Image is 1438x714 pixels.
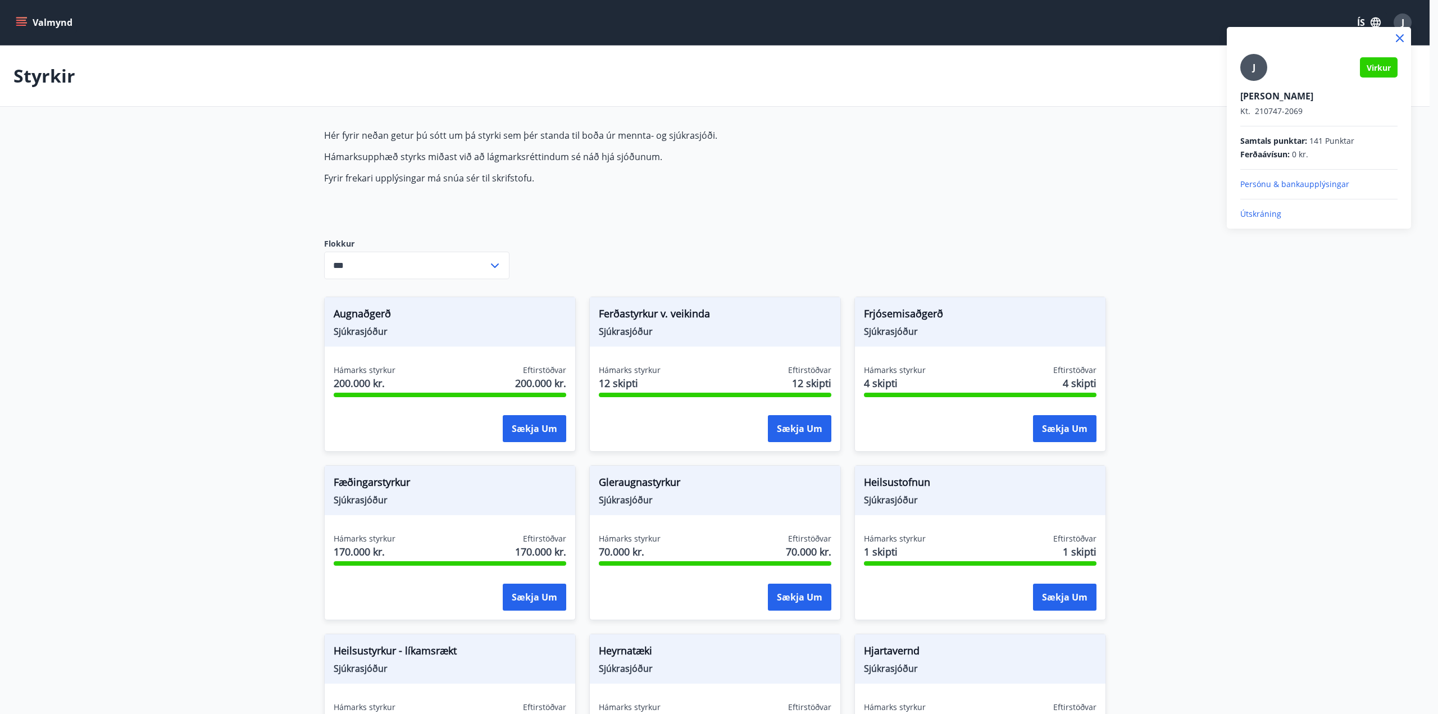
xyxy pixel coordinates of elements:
p: 210747-2069 [1240,106,1398,117]
span: Samtals punktar : [1240,135,1307,147]
span: 0 kr. [1292,149,1308,160]
p: [PERSON_NAME] [1240,90,1398,102]
span: Virkur [1367,62,1391,73]
p: Persónu & bankaupplýsingar [1240,179,1398,190]
p: Útskráning [1240,208,1398,220]
span: Ferðaávísun : [1240,149,1290,160]
span: J [1253,61,1255,74]
span: Kt. [1240,106,1250,116]
span: 141 Punktar [1309,135,1354,147]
